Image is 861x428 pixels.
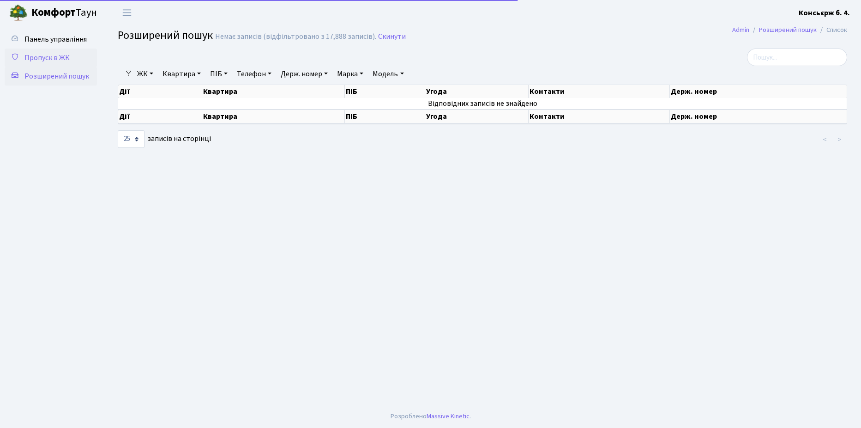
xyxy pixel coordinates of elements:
span: Таун [31,5,97,21]
th: Квартира [202,110,345,123]
th: Дії [118,110,202,123]
a: Скинути [378,32,406,41]
b: Комфорт [31,5,76,20]
th: Контакти [529,85,670,98]
th: ПІБ [345,110,425,123]
a: Розширений пошук [5,67,97,86]
a: Massive Kinetic [427,411,470,421]
td: Відповідних записів не знайдено [118,98,847,109]
button: Переключити навігацію [115,5,138,20]
span: Розширений пошук [118,27,213,43]
a: Марка [333,66,367,82]
a: Консьєрж б. 4. [799,7,850,18]
li: Список [817,25,847,35]
th: Квартира [202,85,345,98]
a: Телефон [233,66,275,82]
div: Немає записів (відфільтровано з 17,888 записів). [215,32,376,41]
th: Угода [425,85,529,98]
input: Пошук... [747,49,847,66]
b: Консьєрж б. 4. [799,8,850,18]
span: Розширений пошук [24,71,89,81]
a: Модель [369,66,407,82]
a: Admin [732,25,749,35]
a: Пропуск в ЖК [5,49,97,67]
label: записів на сторінці [118,130,211,148]
a: ЖК [133,66,157,82]
select: записів на сторінці [118,130,145,148]
th: Дії [118,85,202,98]
a: ПІБ [206,66,231,82]
th: Держ. номер [670,110,847,123]
span: Пропуск в ЖК [24,53,70,63]
th: Контакти [529,110,670,123]
a: Розширений пошук [759,25,817,35]
a: Держ. номер [277,66,331,82]
a: Квартира [159,66,205,82]
th: ПІБ [345,85,425,98]
nav: breadcrumb [718,20,861,40]
th: Держ. номер [670,85,847,98]
a: Панель управління [5,30,97,49]
div: Розроблено . [391,411,471,422]
span: Панель управління [24,34,87,44]
img: logo.png [9,4,28,22]
th: Угода [425,110,529,123]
